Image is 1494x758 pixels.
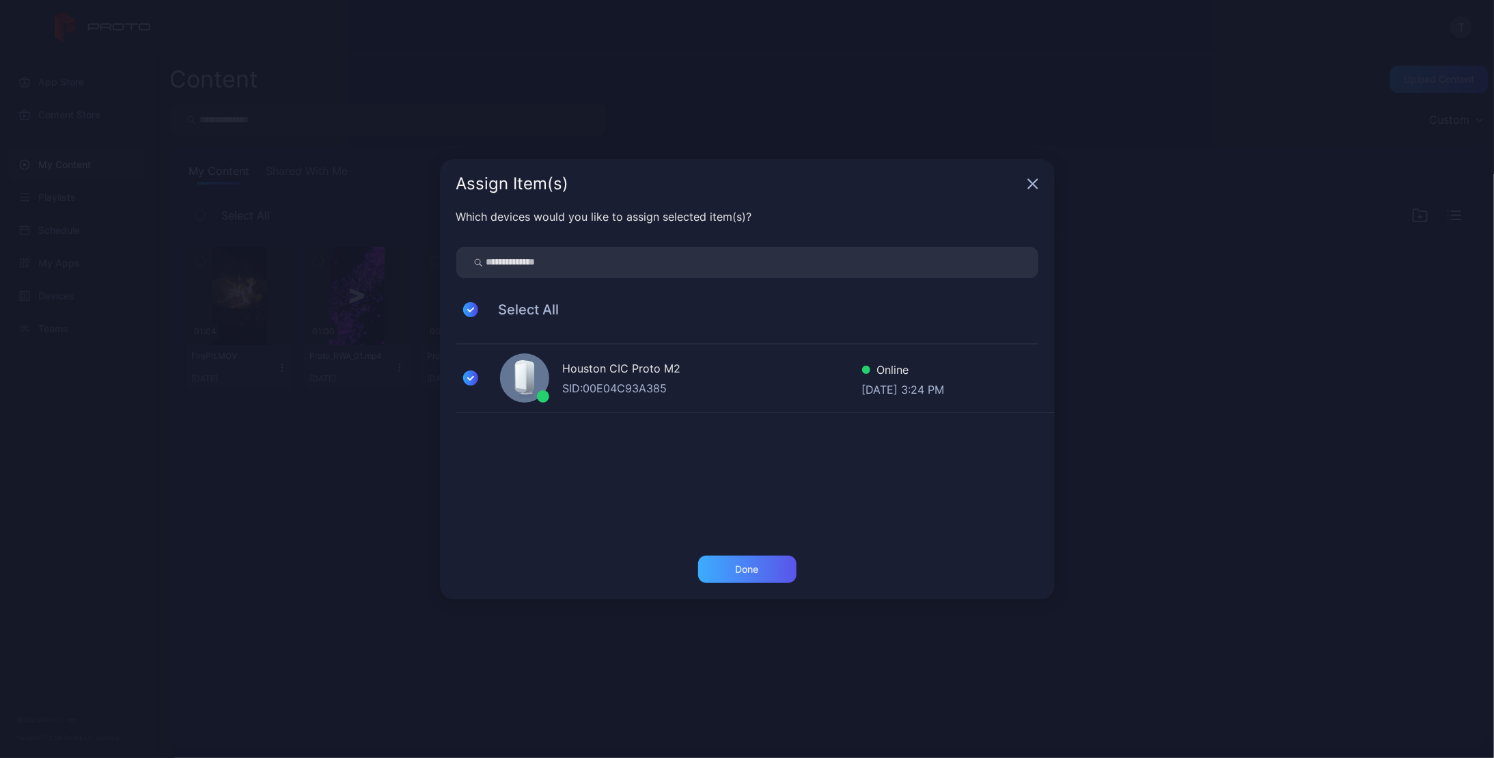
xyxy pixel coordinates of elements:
div: [DATE] 3:24 PM [862,381,945,395]
div: Assign Item(s) [456,176,1022,192]
div: Houston CIC Proto M2 [563,360,862,380]
div: Done [736,564,759,575]
span: Select All [485,301,559,318]
button: Done [698,556,797,583]
div: SID: 00E04C93A385 [563,380,862,396]
div: Online [862,362,945,381]
div: Which devices would you like to assign selected item(s)? [456,208,1038,225]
